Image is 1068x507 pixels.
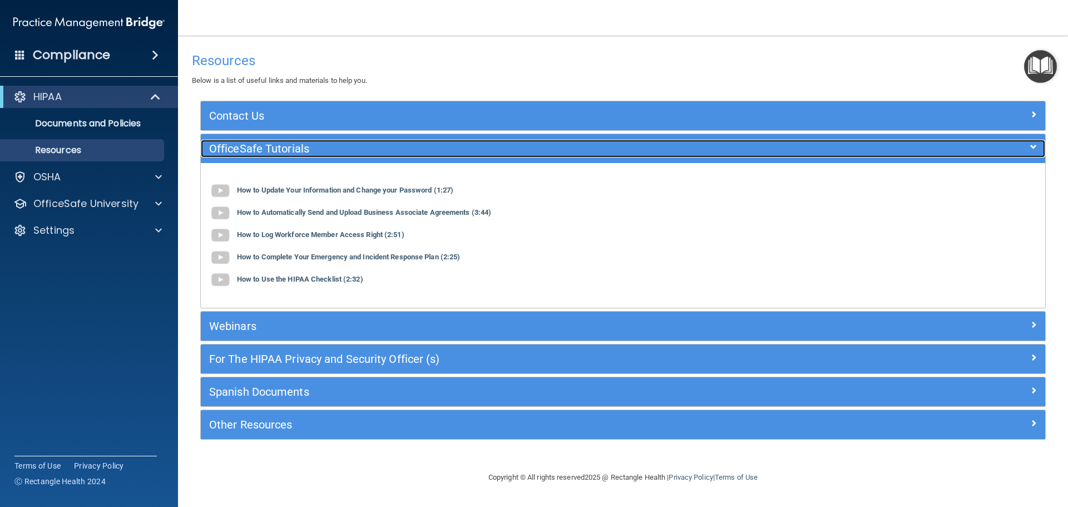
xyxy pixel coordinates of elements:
[7,145,159,156] p: Resources
[13,197,162,210] a: OfficeSafe University
[209,416,1037,434] a: Other Resources
[237,186,453,195] b: How to Update Your Information and Change your Password (1:27)
[209,247,231,269] img: gray_youtube_icon.38fcd6cc.png
[33,90,62,104] p: HIPAA
[209,419,826,431] h5: Other Resources
[192,53,1054,68] h4: Resources
[420,460,826,495] div: Copyright © All rights reserved 2025 @ Rectangle Health | |
[1012,430,1055,472] iframe: Drift Widget Chat Controller
[33,197,139,210] p: OfficeSafe University
[7,118,159,129] p: Documents and Policies
[209,317,1037,335] a: Webinars
[33,224,75,237] p: Settings
[209,353,826,365] h5: For The HIPAA Privacy and Security Officer (s)
[14,476,106,487] span: Ⓒ Rectangle Health 2024
[209,180,231,202] img: gray_youtube_icon.38fcd6cc.png
[74,460,124,471] a: Privacy Policy
[13,12,165,34] img: PMB logo
[209,269,231,291] img: gray_youtube_icon.38fcd6cc.png
[33,170,61,184] p: OSHA
[14,460,61,471] a: Terms of Use
[237,231,404,239] b: How to Log Workforce Member Access Right (2:51)
[192,76,367,85] span: Below is a list of useful links and materials to help you.
[1024,50,1057,83] button: Open Resource Center
[13,224,162,237] a: Settings
[237,275,363,284] b: How to Use the HIPAA Checklist (2:32)
[209,386,826,398] h5: Spanish Documents
[209,110,826,122] h5: Contact Us
[33,47,110,63] h4: Compliance
[13,90,161,104] a: HIPAA
[209,320,826,332] h5: Webinars
[209,140,1037,157] a: OfficeSafe Tutorials
[237,253,460,262] b: How to Complete Your Emergency and Incident Response Plan (2:25)
[209,383,1037,401] a: Spanish Documents
[209,350,1037,368] a: For The HIPAA Privacy and Security Officer (s)
[209,224,231,247] img: gray_youtube_icon.38fcd6cc.png
[237,209,491,217] b: How to Automatically Send and Upload Business Associate Agreements (3:44)
[715,473,758,481] a: Terms of Use
[13,170,162,184] a: OSHA
[209,142,826,155] h5: OfficeSafe Tutorials
[669,473,713,481] a: Privacy Policy
[209,202,231,224] img: gray_youtube_icon.38fcd6cc.png
[209,107,1037,125] a: Contact Us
